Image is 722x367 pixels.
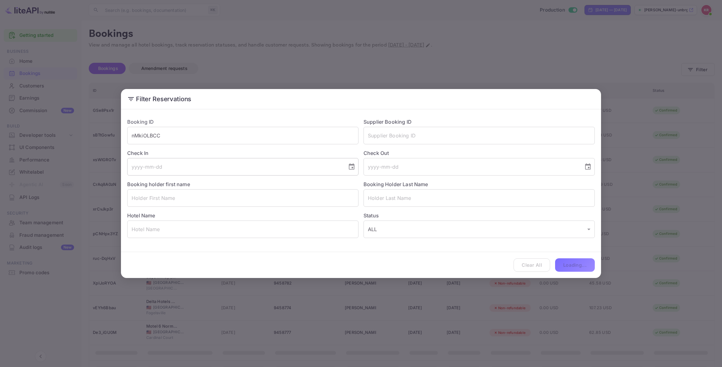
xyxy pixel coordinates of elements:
button: Choose date [582,161,594,173]
h2: Filter Reservations [121,89,601,109]
input: Supplier Booking ID [364,127,595,144]
div: ALL [364,221,595,238]
input: Booking ID [127,127,358,144]
label: Status [364,212,595,219]
button: Choose date [345,161,358,173]
label: Supplier Booking ID [364,119,412,125]
label: Booking holder first name [127,181,190,187]
label: Check Out [364,149,595,157]
label: Booking ID [127,119,154,125]
input: yyyy-mm-dd [127,158,343,176]
input: Holder Last Name [364,189,595,207]
input: Holder First Name [127,189,358,207]
input: Hotel Name [127,221,358,238]
label: Hotel Name [127,212,155,219]
input: yyyy-mm-dd [364,158,579,176]
label: Check In [127,149,358,157]
label: Booking Holder Last Name [364,181,428,187]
